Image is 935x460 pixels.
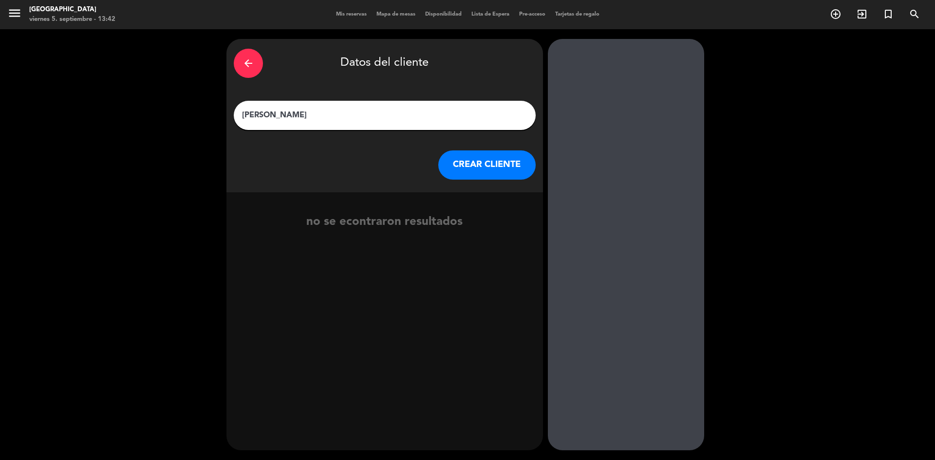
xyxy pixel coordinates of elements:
i: exit_to_app [856,8,868,20]
i: turned_in_not [882,8,894,20]
div: [GEOGRAPHIC_DATA] [29,5,115,15]
button: CREAR CLIENTE [438,150,536,180]
span: Mis reservas [331,12,372,17]
button: menu [7,6,22,24]
span: Lista de Espera [467,12,514,17]
i: add_circle_outline [830,8,841,20]
span: Tarjetas de regalo [550,12,604,17]
div: no se econtraron resultados [226,213,543,232]
i: arrow_back [243,57,254,69]
span: Pre-acceso [514,12,550,17]
i: menu [7,6,22,20]
input: Escriba nombre, correo electrónico o número de teléfono... [241,109,528,122]
i: search [909,8,920,20]
span: Mapa de mesas [372,12,420,17]
div: Datos del cliente [234,46,536,80]
div: viernes 5. septiembre - 13:42 [29,15,115,24]
span: Disponibilidad [420,12,467,17]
